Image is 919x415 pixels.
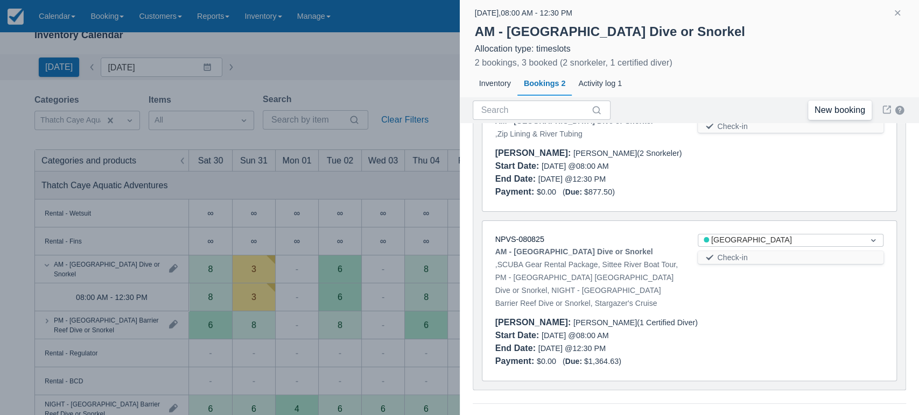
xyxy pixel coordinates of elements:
div: Payment : [495,187,537,196]
div: Due: [565,188,584,196]
div: [DATE] @ 08:00 AM [495,160,681,173]
div: [DATE] @ 12:30 PM [495,173,681,185]
div: $0.00 [495,185,884,198]
span: Dropdown icon [868,235,879,246]
div: Inventory [473,71,517,96]
div: End Date : [495,174,538,183]
a: New booking [808,101,872,120]
div: Bookings 2 [517,71,572,96]
div: [PERSON_NAME] : [495,318,573,327]
div: [DATE] @ 08:00 AM [495,329,681,342]
div: 2 bookings, 3 booked (2 snorkeler, 1 certified diver) [475,56,672,69]
div: Payment : [495,356,537,366]
div: [DATE] @ 12:30 PM [495,342,681,355]
span: ( $1,364.63 ) [563,357,621,366]
a: NPVS-080825 [495,235,544,244]
div: Start Date : [495,331,542,340]
input: Search [481,101,589,120]
div: Due: [565,357,584,366]
div: End Date : [495,344,538,353]
div: [PERSON_NAME] (2 Snorkeler) [495,147,884,160]
div: [PERSON_NAME] (1 Certified Diver) [495,316,884,329]
strong: AM - [GEOGRAPHIC_DATA] Dive or Snorkel [475,24,745,39]
strong: AM - [GEOGRAPHIC_DATA] Dive or Snorkel [495,245,653,258]
div: $0.00 [495,355,884,368]
div: [DATE] , 08:00 AM - 12:30 PM [475,6,572,19]
div: Start Date : [495,161,542,170]
div: Activity log 1 [572,71,628,96]
button: Check-in [698,251,883,264]
div: , Zip Lining & River Tubing [495,115,681,140]
div: [GEOGRAPHIC_DATA] [704,234,858,246]
div: , SCUBA Gear Rental Package, Sittee River Boat Tour, PM - [GEOGRAPHIC_DATA] [GEOGRAPHIC_DATA] Div... [495,245,681,310]
span: ( $877.50 ) [563,188,615,196]
div: Allocation type: timeslots [475,44,904,54]
div: [PERSON_NAME] : [495,148,573,158]
button: Check-in [698,120,883,133]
